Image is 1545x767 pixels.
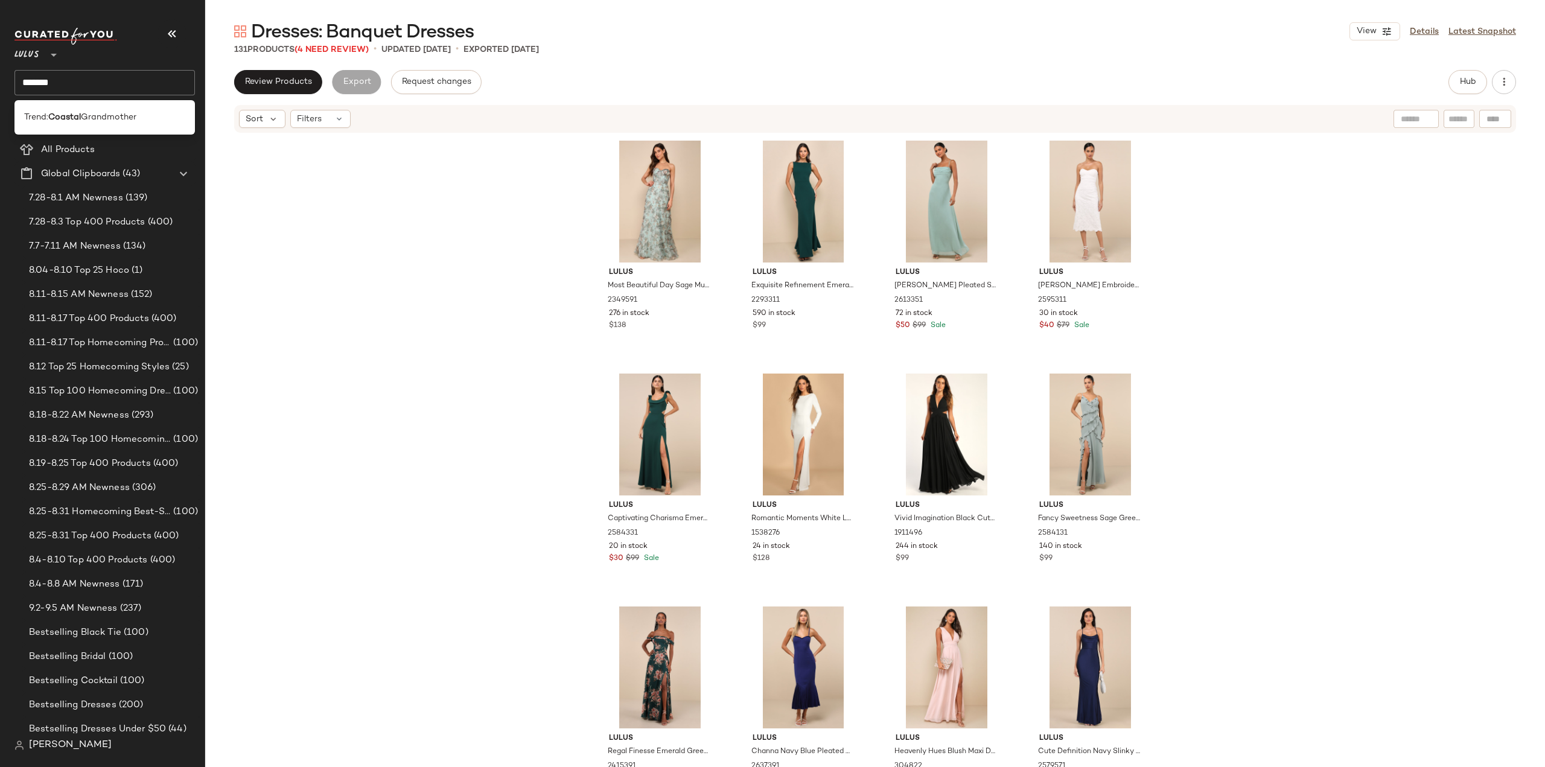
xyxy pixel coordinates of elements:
span: Romantic Moments White Lace Long Sleeve Maxi Dress [751,514,853,524]
span: [PERSON_NAME] Pleated Sleeveless Maxi Dress [894,281,996,291]
img: 12450881_2595311.jpg [1030,141,1151,263]
span: Heavenly Hues Blush Maxi Dress [894,746,996,757]
span: 8.12 Top 25 Homecoming Styles [29,360,170,374]
span: 8.18-8.22 AM Newness [29,409,129,422]
span: Lulus [609,500,711,511]
span: 244 in stock [896,541,938,552]
img: 12443501_2579571.jpg [1030,606,1151,728]
span: 8.4-8.10 Top 400 Products [29,553,148,567]
span: 8.15 Top 100 Homecoming Dresses [29,384,171,398]
span: 2293311 [751,295,780,306]
span: • [374,42,377,57]
span: (100) [121,626,148,640]
span: 9.2-9.5 AM Newness [29,602,118,616]
span: Bestselling Dresses Under $50 [29,722,166,736]
img: 12722141_2637391.jpg [743,606,864,728]
span: (400) [149,312,177,326]
span: (139) [123,191,148,205]
span: $99 [913,320,926,331]
a: Details [1410,25,1439,38]
span: Exquisite Refinement Emerald Backless Bow Ruffled Maxi Dress [751,281,853,291]
span: 20 in stock [609,541,648,552]
span: Cute Definition Navy Slinky Knit Cowl Neck Maxi Dress [1038,746,1140,757]
div: Products [234,43,369,56]
span: Lulus [753,500,855,511]
span: Lulus [14,41,39,63]
span: View [1356,27,1377,36]
span: 8.18-8.24 Top 100 Homecoming Dresses [29,433,171,447]
img: 12594981_2613351.jpg [886,141,1007,263]
span: $99 [626,553,639,564]
span: (100) [171,505,198,519]
span: 2349591 [608,295,637,306]
span: (306) [130,481,156,495]
span: $99 [896,553,909,564]
span: (293) [129,409,154,422]
span: 2584331 [608,528,638,539]
span: Sale [1072,322,1089,329]
span: Review Products [244,77,312,87]
span: (4 Need Review) [295,45,369,54]
span: (100) [171,433,198,447]
b: Coastal [48,111,81,124]
img: 11094201_2293311.jpg [743,141,864,263]
span: (400) [148,553,176,567]
span: Lulus [1039,500,1141,511]
span: 8.11-8.17 Top Homecoming Product [29,336,171,350]
span: $138 [609,320,626,331]
span: 2613351 [894,295,923,306]
span: Lulus [1039,267,1141,278]
span: (100) [171,336,198,350]
span: (134) [121,240,146,253]
span: (200) [116,698,144,712]
span: 2595311 [1038,295,1066,306]
span: Channa Navy Blue Pleated Hem Midi Dress [751,746,853,757]
span: 8.04-8.10 Top 25 Hoco [29,264,129,278]
img: 11592541_304822.jpg [886,606,1007,728]
span: (100) [106,650,133,664]
span: Vivid Imagination Black Cutout Maxi Dress [894,514,996,524]
span: 2584131 [1038,528,1068,539]
img: 11316521_2349591.jpg [599,141,721,263]
span: Global Clipboards [41,167,120,181]
span: Hub [1459,77,1476,87]
span: Lulus [609,267,711,278]
span: Dresses: Banquet Dresses [251,21,474,45]
span: 72 in stock [896,308,932,319]
span: $128 [753,553,769,564]
span: Fancy Sweetness Sage Green Ruffled Lace-Up Sleeveless Maxi Dress [1038,514,1140,524]
span: (237) [118,602,142,616]
span: 8.11-8.15 AM Newness [29,288,129,302]
span: All Products [41,143,95,157]
span: Sort [246,113,263,126]
img: 11845001_2415391.jpg [599,606,721,728]
span: Most Beautiful Day Sage Multi Floral Print Organza Maxi Dress [608,281,710,291]
span: 1911496 [894,528,922,539]
span: Sale [928,322,946,329]
span: $40 [1039,320,1054,331]
span: (400) [151,457,179,471]
img: cfy_white_logo.C9jOOHJF.svg [14,28,117,45]
span: Lulus [753,733,855,744]
span: 8.11-8.17 Top 400 Products [29,312,149,326]
button: Hub [1448,70,1487,94]
span: 7.7-7.11 AM Newness [29,240,121,253]
p: Exported [DATE] [463,43,539,56]
span: (171) [120,578,144,591]
span: $79 [1057,320,1069,331]
span: • [456,42,459,57]
span: Regal Finesse Emerald Green Floral Off-the-Shoulder Maxi Dress [608,746,710,757]
span: [PERSON_NAME] Embroidered Lace Strapless Bustier Midi Dress [1038,281,1140,291]
img: svg%3e [14,740,24,750]
p: updated [DATE] [381,43,451,56]
span: (100) [118,674,145,688]
button: Review Products [234,70,322,94]
span: 24 in stock [753,541,790,552]
span: Request changes [401,77,471,87]
img: 8001941_1538276.jpg [743,374,864,495]
span: Lulus [609,733,711,744]
span: Bestselling Black Tie [29,626,121,640]
span: 8.19-8.25 Top 400 Products [29,457,151,471]
span: Bestselling Cocktail [29,674,118,688]
span: [PERSON_NAME] [29,738,112,753]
